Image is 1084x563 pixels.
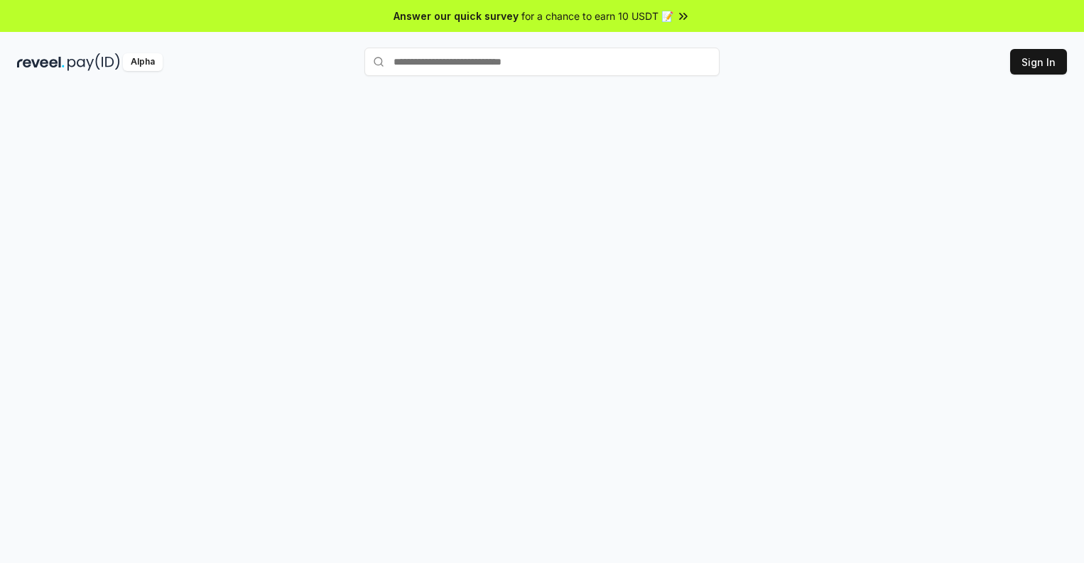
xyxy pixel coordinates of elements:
[17,53,65,71] img: reveel_dark
[1010,49,1067,75] button: Sign In
[123,53,163,71] div: Alpha
[67,53,120,71] img: pay_id
[394,9,519,23] span: Answer our quick survey
[521,9,673,23] span: for a chance to earn 10 USDT 📝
